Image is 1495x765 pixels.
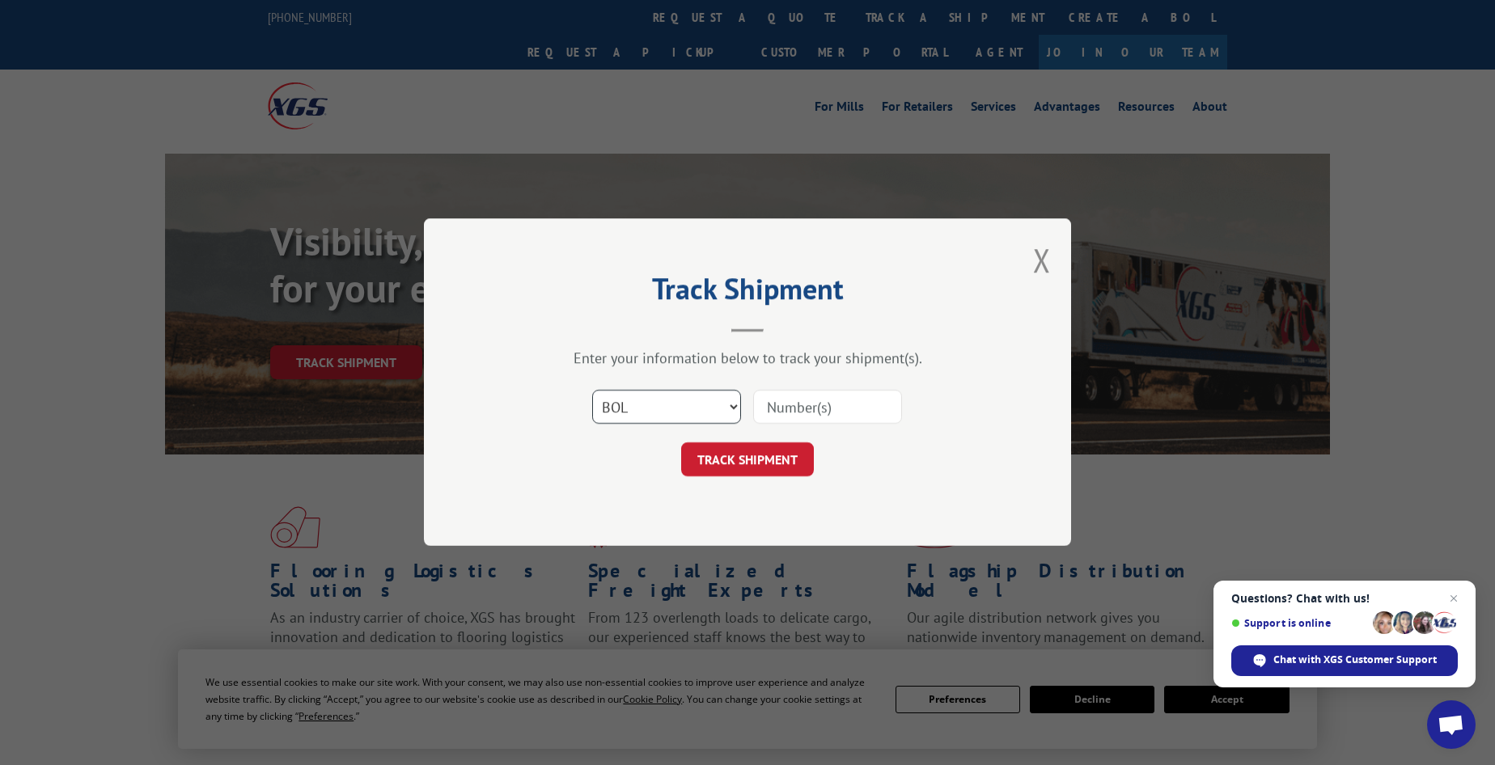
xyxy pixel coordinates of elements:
[1231,617,1367,629] span: Support is online
[1033,239,1051,281] button: Close modal
[1444,589,1463,608] span: Close chat
[505,349,990,368] div: Enter your information below to track your shipment(s).
[1427,700,1476,749] div: Open chat
[681,443,814,477] button: TRACK SHIPMENT
[1273,653,1437,667] span: Chat with XGS Customer Support
[1231,645,1458,676] div: Chat with XGS Customer Support
[753,391,902,425] input: Number(s)
[505,277,990,308] h2: Track Shipment
[1231,592,1458,605] span: Questions? Chat with us!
